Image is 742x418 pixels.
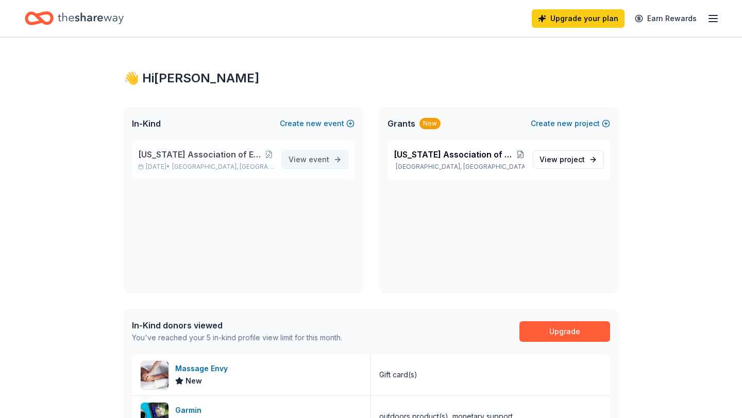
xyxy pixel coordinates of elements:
span: [US_STATE] Association of Emergency Managers Annual Conference [138,148,264,161]
div: Massage Envy [175,362,232,375]
p: [GEOGRAPHIC_DATA], [GEOGRAPHIC_DATA] [394,163,525,171]
a: Home [25,6,124,30]
div: Gift card(s) [379,369,417,381]
span: new [557,117,572,130]
a: Upgrade your plan [532,9,625,28]
span: [GEOGRAPHIC_DATA], [GEOGRAPHIC_DATA] [172,163,274,171]
span: [US_STATE] Association of Emergency Managers Scholarship Program [394,148,516,161]
span: Grants [387,117,415,130]
a: Earn Rewards [629,9,703,28]
img: Image for Massage Envy [141,361,168,389]
div: Garmin [175,404,206,416]
a: Upgrade [519,321,610,342]
span: new [306,117,322,130]
span: event [309,155,329,164]
a: View project [533,150,604,169]
a: View event [282,150,348,169]
div: You've reached your 5 in-kind profile view limit for this month. [132,332,342,344]
span: View [289,153,329,166]
p: [DATE] • [138,163,274,171]
div: In-Kind donors viewed [132,319,342,332]
div: New [419,118,441,129]
span: project [560,155,585,164]
button: Createnewevent [280,117,355,130]
span: New [185,375,202,387]
span: In-Kind [132,117,161,130]
span: View [539,153,585,166]
div: 👋 Hi [PERSON_NAME] [124,70,618,86]
button: Createnewproject [531,117,610,130]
